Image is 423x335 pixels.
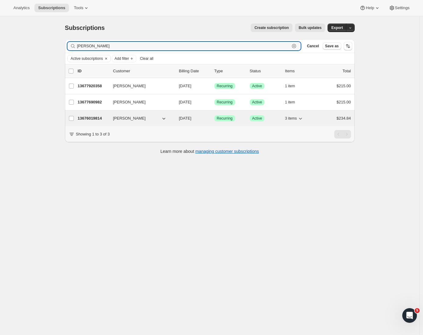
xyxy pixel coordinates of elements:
[250,68,280,74] p: Status
[337,116,351,121] span: $234.84
[160,148,259,154] p: Learn more about
[342,68,351,74] p: Total
[78,99,108,105] p: 13677690982
[109,81,170,91] button: [PERSON_NAME]
[140,56,153,61] span: Clear all
[325,44,339,49] span: Save as
[295,23,325,32] button: Bulk updates
[356,4,384,12] button: Help
[78,115,108,121] p: 13676019814
[252,84,262,88] span: Active
[179,116,192,121] span: [DATE]
[395,5,410,10] span: Settings
[70,4,93,12] button: Tools
[138,55,156,62] button: Clear all
[109,113,170,123] button: [PERSON_NAME]
[65,24,105,31] span: Subscriptions
[285,116,297,121] span: 3 items
[285,82,302,90] button: 1 item
[337,84,351,88] span: $215.00
[112,55,136,62] button: Add filter
[415,308,420,313] span: 5
[78,83,108,89] p: 13677920358
[78,82,351,90] div: 13677920358[PERSON_NAME][DATE]SuccessRecurringSuccessActive1 item$215.00
[252,116,262,121] span: Active
[328,23,346,32] button: Export
[299,25,321,30] span: Bulk updates
[366,5,374,10] span: Help
[285,68,316,74] div: Items
[113,83,146,89] span: [PERSON_NAME]
[254,25,289,30] span: Create subscription
[113,68,174,74] p: Customer
[115,56,129,61] span: Add filter
[195,149,259,154] a: managing customer subscriptions
[285,100,295,105] span: 1 item
[285,114,304,123] button: 3 items
[76,131,110,137] p: Showing 1 to 3 of 3
[10,4,33,12] button: Analytics
[285,98,302,106] button: 1 item
[304,42,321,50] button: Cancel
[103,55,109,62] button: Clear
[113,115,146,121] span: [PERSON_NAME]
[71,56,103,61] span: Active subscriptions
[78,98,351,106] div: 13677690982[PERSON_NAME][DATE]SuccessRecurringSuccessActive1 item$215.00
[291,43,297,49] button: Clear
[113,99,146,105] span: [PERSON_NAME]
[78,68,351,74] div: IDCustomerBilling DateTypeStatusItemsTotal
[385,4,413,12] button: Settings
[285,84,295,88] span: 1 item
[77,42,290,50] input: Filter subscribers
[402,308,417,323] iframe: Intercom live chat
[179,84,192,88] span: [DATE]
[217,116,233,121] span: Recurring
[217,84,233,88] span: Recurring
[34,4,69,12] button: Subscriptions
[179,68,210,74] p: Billing Date
[74,5,83,10] span: Tools
[323,42,341,50] button: Save as
[344,42,352,50] button: Sort the results
[68,55,103,62] button: Active subscriptions
[214,68,245,74] div: Type
[251,23,292,32] button: Create subscription
[334,130,351,139] nav: Pagination
[13,5,30,10] span: Analytics
[331,25,343,30] span: Export
[337,100,351,104] span: $215.00
[252,100,262,105] span: Active
[307,44,319,49] span: Cancel
[217,100,233,105] span: Recurring
[109,97,170,107] button: [PERSON_NAME]
[78,68,108,74] p: ID
[78,114,351,123] div: 13676019814[PERSON_NAME][DATE]SuccessRecurringSuccessActive3 items$234.84
[179,100,192,104] span: [DATE]
[38,5,65,10] span: Subscriptions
